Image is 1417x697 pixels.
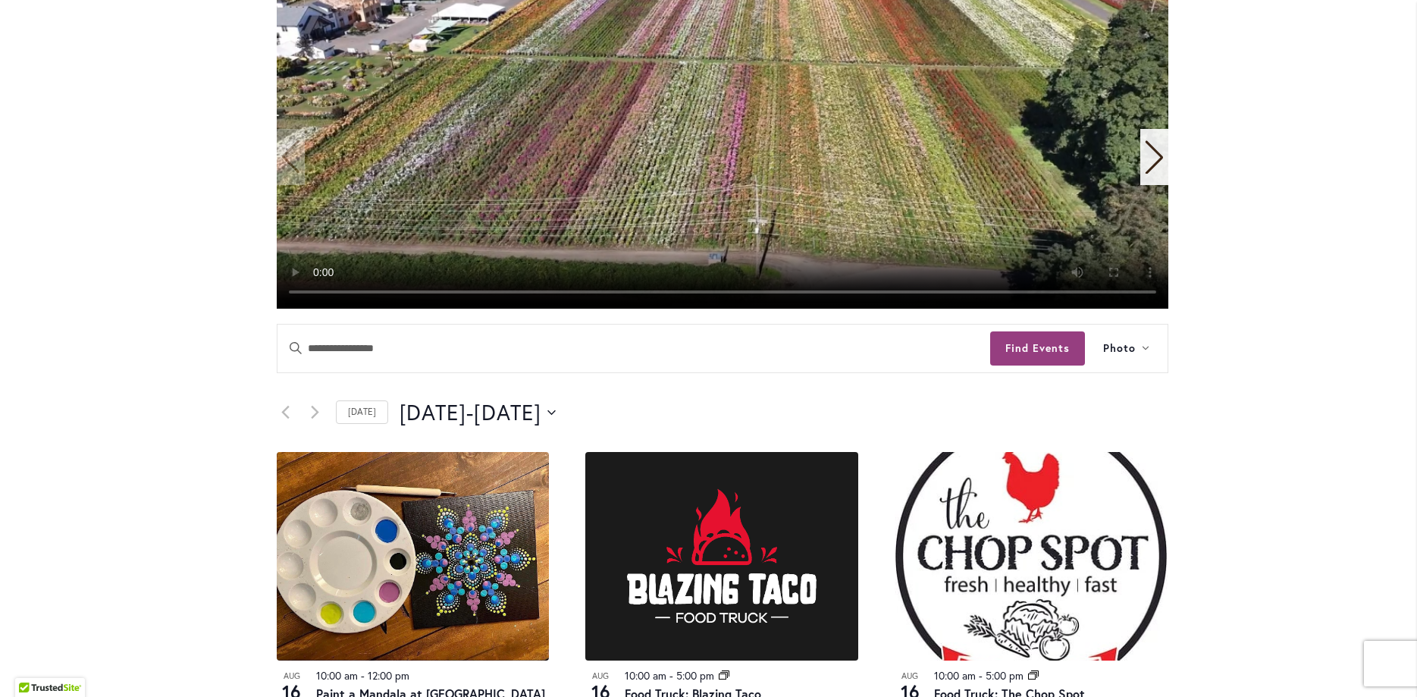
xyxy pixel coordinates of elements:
[277,670,307,683] span: Aug
[934,668,976,683] time: 10:00 am
[1085,325,1168,372] button: Photo
[895,452,1168,661] img: THE CHOP SPOT PDX – Food Truck
[676,668,714,683] time: 5:00 pm
[368,668,409,683] time: 12:00 pm
[1103,340,1136,357] span: Photo
[979,668,983,683] span: -
[895,670,925,683] span: Aug
[990,331,1085,366] button: Find Events
[316,668,358,683] time: 10:00 am
[400,397,556,428] button: Click to toggle datepicker
[361,668,365,683] span: -
[585,670,616,683] span: Aug
[336,400,388,424] a: Click to select today's date
[986,668,1024,683] time: 5:00 pm
[11,643,54,686] iframe: Launch Accessibility Center
[400,397,467,428] span: [DATE]
[306,403,324,422] a: Next Events
[466,397,474,428] span: -
[625,668,666,683] time: 10:00 am
[277,325,990,372] input: Enter Keyword. Search for events by Keyword.
[474,397,541,428] span: [DATE]
[277,452,550,661] img: ba3d5356ef0f62127198c2f819fd5a4f
[669,668,673,683] span: -
[585,452,858,661] img: Blazing Taco Food Truck
[277,403,295,422] a: Previous Events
